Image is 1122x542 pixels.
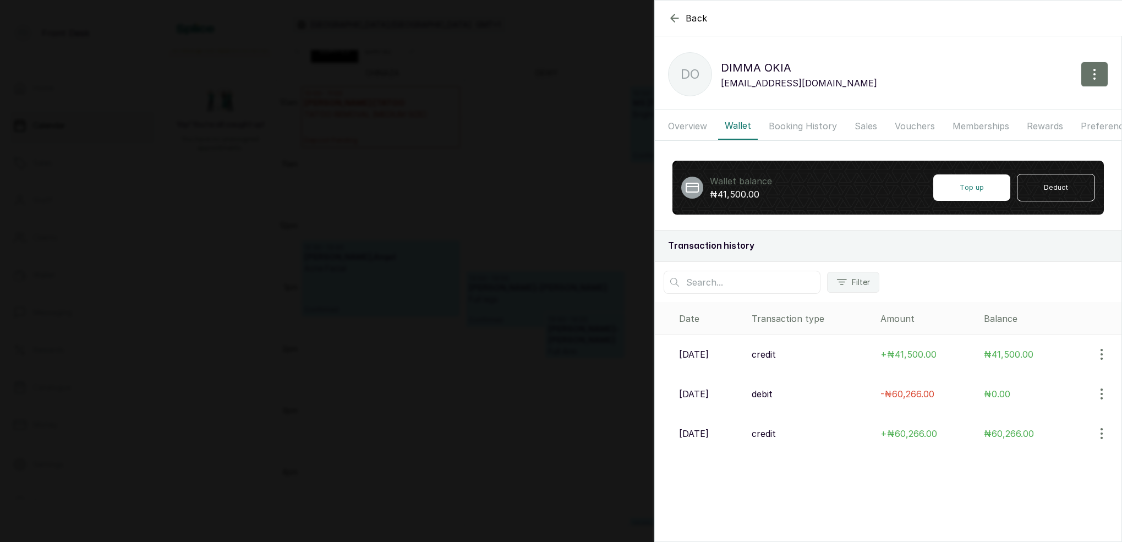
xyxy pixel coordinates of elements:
button: Rewards [1020,112,1070,140]
p: [DATE] [679,348,709,361]
span: Filter [852,277,870,288]
button: Top up [933,174,1010,201]
button: Memberships [946,112,1016,140]
button: Vouchers [888,112,942,140]
div: Transaction type [752,312,872,325]
span: ₦41,500.00 [984,349,1033,360]
button: Deduct [1017,174,1095,201]
div: Amount [880,312,975,325]
p: [EMAIL_ADDRESS][DOMAIN_NAME] [721,76,877,90]
span: ₦0.00 [984,388,1010,399]
span: Back [686,12,708,25]
input: Search... [664,271,820,294]
p: DO [681,64,700,84]
div: Date [679,312,743,325]
span: + ₦41,500.00 [880,349,937,360]
button: Filter [827,272,879,293]
span: + ₦60,266.00 [880,428,937,439]
p: ₦41,500.00 [710,188,772,201]
p: DIMMA OKIA [721,59,877,76]
span: - ₦60,266.00 [880,388,934,399]
button: Sales [848,112,884,140]
button: Overview [661,112,714,140]
p: [DATE] [679,427,709,440]
h2: Transaction history [668,239,1108,253]
p: credit [752,348,776,361]
div: Balance [984,312,1117,325]
p: debit [752,387,773,401]
p: [DATE] [679,387,709,401]
span: ₦60,266.00 [984,428,1034,439]
p: Wallet balance [710,174,772,188]
button: Booking History [762,112,844,140]
button: Back [668,12,708,25]
button: Wallet [718,112,758,140]
p: credit [752,427,776,440]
